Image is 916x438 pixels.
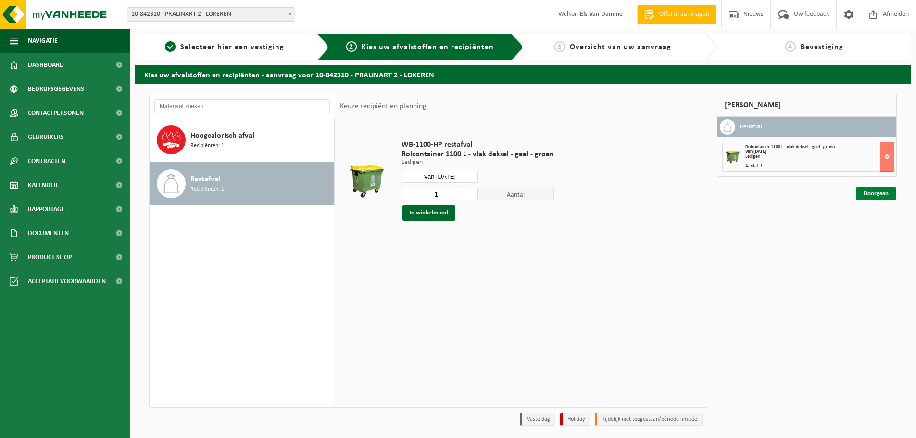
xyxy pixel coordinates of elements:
span: Acceptatievoorwaarden [28,269,106,293]
span: Overzicht van uw aanvraag [570,43,671,51]
span: Selecteer hier een vestiging [180,43,284,51]
li: Tijdelijk niet toegestaan/période limitée [595,413,703,426]
span: 10-842310 - PRALINART 2 - LOKEREN [127,8,295,21]
span: Bevestiging [801,43,843,51]
span: Rolcontainer 1100 L - vlak deksel - geel - groen [745,144,835,150]
button: Hoogcalorisch afval Recipiënten: 1 [150,118,335,162]
span: 2 [346,41,357,52]
span: Hoogcalorisch afval [190,130,254,141]
p: Ledigen [402,159,554,166]
span: Dashboard [28,53,64,77]
h2: Kies uw afvalstoffen en recipiënten - aanvraag voor 10-842310 - PRALINART 2 - LOKEREN [135,65,911,84]
span: WB-1100-HP restafval [402,140,554,150]
span: Recipiënten: 1 [190,185,224,194]
span: Offerte aanvragen [657,10,712,19]
span: Product Shop [28,245,72,269]
li: Vaste dag [520,413,555,426]
span: Aantal [478,188,554,200]
li: Holiday [560,413,590,426]
div: [PERSON_NAME] [717,94,897,117]
div: Aantal: 1 [745,164,894,169]
span: 10-842310 - PRALINART 2 - LOKEREN [127,7,295,22]
button: In winkelmand [402,205,455,221]
a: 1Selecteer hier een vestiging [139,41,310,53]
input: Materiaal zoeken [154,99,330,113]
button: Restafval Recipiënten: 1 [150,162,335,205]
span: 1 [165,41,176,52]
span: Rapportage [28,197,65,221]
span: Kies uw afvalstoffen en recipiënten [362,43,494,51]
span: Contracten [28,149,65,173]
strong: Van [DATE] [745,149,766,154]
span: Kalender [28,173,58,197]
span: Bedrijfsgegevens [28,77,84,101]
h3: Restafval [740,119,762,135]
span: Gebruikers [28,125,64,149]
span: Documenten [28,221,69,245]
span: Navigatie [28,29,58,53]
a: Doorgaan [856,187,896,200]
div: Ledigen [745,154,894,159]
span: 3 [554,41,565,52]
input: Selecteer datum [402,171,478,183]
span: Rolcontainer 1100 L - vlak deksel - geel - groen [402,150,554,159]
span: 4 [785,41,796,52]
strong: Els Van Damme [580,11,623,18]
div: Keuze recipiënt en planning [335,94,431,118]
span: Recipiënten: 1 [190,141,224,150]
span: Restafval [190,174,220,185]
span: Contactpersonen [28,101,84,125]
a: Offerte aanvragen [637,5,716,24]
